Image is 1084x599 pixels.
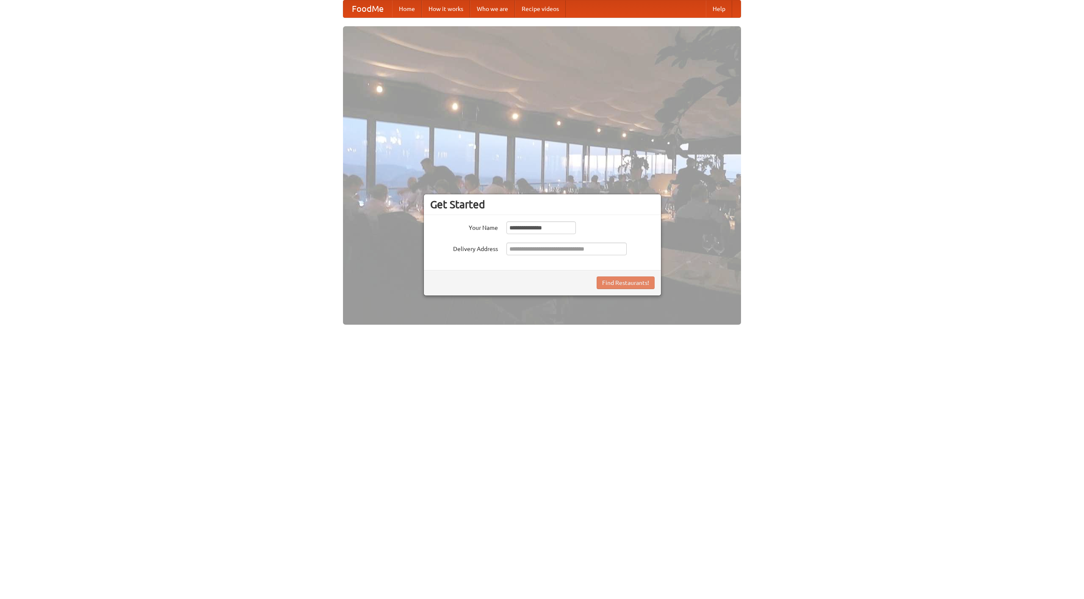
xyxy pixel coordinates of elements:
a: FoodMe [343,0,392,17]
a: How it works [422,0,470,17]
button: Find Restaurants! [597,276,655,289]
a: Help [706,0,732,17]
label: Delivery Address [430,243,498,253]
label: Your Name [430,221,498,232]
a: Recipe videos [515,0,566,17]
h3: Get Started [430,198,655,211]
a: Who we are [470,0,515,17]
a: Home [392,0,422,17]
